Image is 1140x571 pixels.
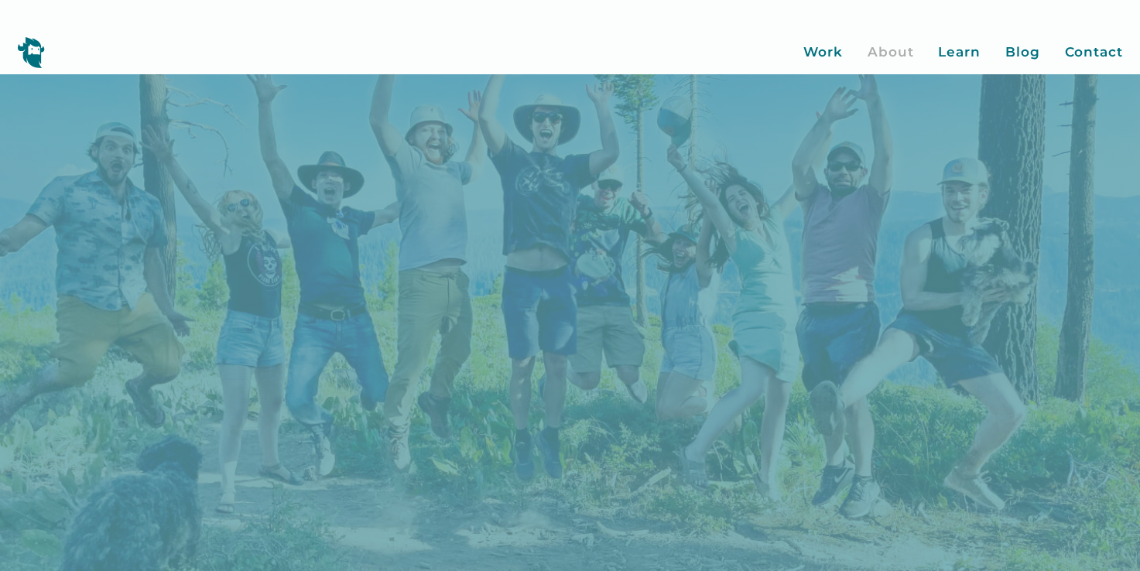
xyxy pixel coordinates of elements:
a: About [868,43,914,63]
a: Work [803,43,843,63]
a: Learn [938,43,981,63]
a: Contact [1065,43,1123,63]
a: Blog [1005,43,1040,63]
img: yeti logo icon [17,36,45,68]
